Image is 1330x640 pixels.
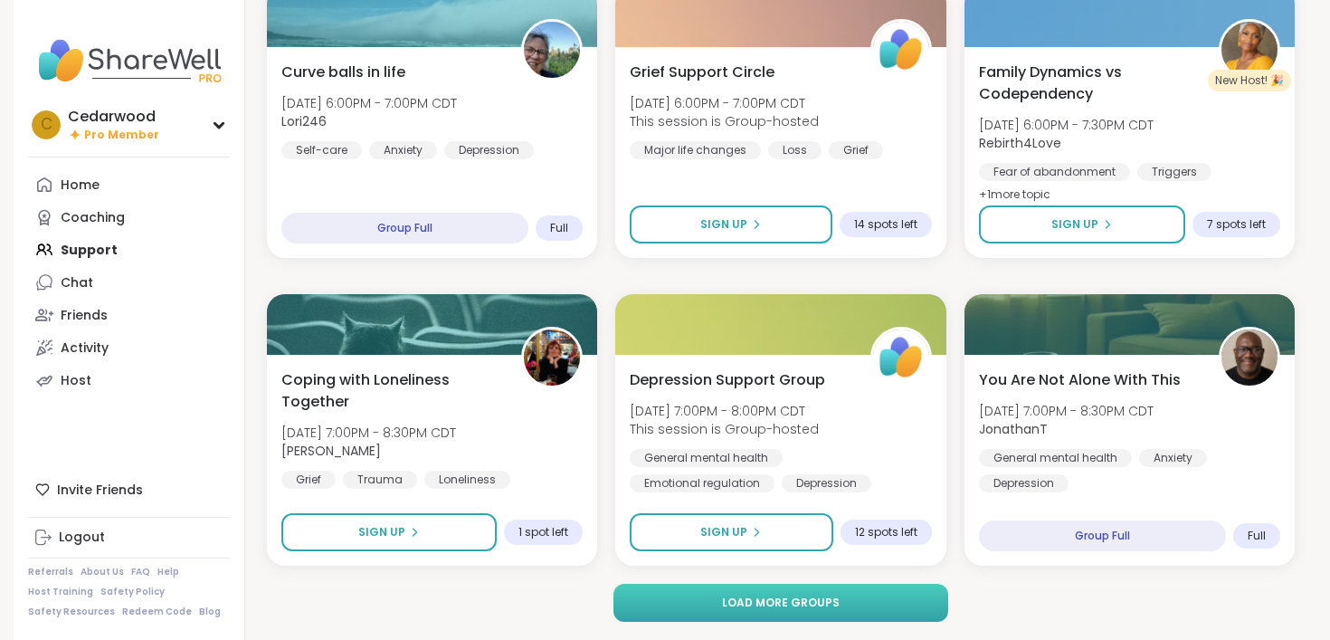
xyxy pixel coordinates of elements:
span: [DATE] 6:00PM - 7:00PM CDT [281,94,457,112]
a: Safety Policy [100,586,165,598]
div: General mental health [630,449,783,467]
span: [DATE] 6:00PM - 7:00PM CDT [630,94,819,112]
span: 7 spots left [1207,217,1266,232]
div: Logout [59,529,105,547]
img: ShareWell [873,22,929,78]
button: Sign Up [630,205,831,244]
button: Load more groups [613,584,949,622]
div: Self-care [281,141,362,159]
img: Lori246 [524,22,580,78]
div: Cedarwood [68,107,159,127]
span: Curve balls in life [281,62,405,83]
a: Blog [199,606,221,618]
div: Anxiety [369,141,437,159]
div: Loneliness [424,471,510,489]
div: Loss [768,141,822,159]
div: Activity [61,339,109,358]
img: JonathanT [1221,330,1278,386]
span: Sign Up [700,216,747,233]
span: [DATE] 7:00PM - 8:00PM CDT [630,402,819,420]
span: Coping with Loneliness Together [281,369,501,413]
a: Logout [28,521,230,554]
div: Group Full [281,213,528,244]
a: Chat [28,266,230,299]
a: Redeem Code [122,606,192,618]
img: Rebirth4Love [1221,22,1278,78]
b: Lori246 [281,112,327,130]
a: Friends [28,299,230,331]
div: Major life changes [630,141,761,159]
div: Depression [444,141,534,159]
span: Sign Up [1051,216,1098,233]
div: General mental health [979,449,1132,467]
a: About Us [81,566,124,578]
span: Grief Support Circle [630,62,774,83]
span: Sign Up [358,524,405,540]
a: Referrals [28,566,73,578]
div: Grief [281,471,336,489]
span: Full [550,221,568,235]
div: Chat [61,274,93,292]
span: [DATE] 6:00PM - 7:30PM CDT [979,116,1154,134]
a: Help [157,566,179,578]
span: [DATE] 7:00PM - 8:30PM CDT [979,402,1154,420]
button: Sign Up [281,513,497,551]
b: [PERSON_NAME] [281,442,381,460]
div: Host [61,372,91,390]
span: Family Dynamics vs Codependency [979,62,1199,105]
button: Sign Up [630,513,832,551]
span: This session is Group-hosted [630,420,819,438]
div: Fear of abandonment [979,163,1130,181]
div: Group Full [979,521,1226,551]
a: Host Training [28,586,93,598]
div: Depression [979,474,1069,492]
div: Friends [61,307,108,325]
a: Host [28,364,230,396]
a: Safety Resources [28,606,115,618]
a: Home [28,168,230,201]
span: This session is Group-hosted [630,112,819,130]
img: Judy [524,330,580,386]
a: FAQ [131,566,150,578]
span: Pro Member [84,128,159,143]
span: 12 spots left [855,525,917,540]
a: Activity [28,331,230,364]
div: Triggers [1137,163,1211,181]
span: Depression Support Group [630,369,825,391]
span: Load more groups [722,595,840,611]
span: Full [1248,529,1266,543]
span: Sign Up [700,524,747,540]
div: Grief [829,141,883,159]
div: Anxiety [1139,449,1207,467]
b: JonathanT [979,420,1048,438]
a: Coaching [28,201,230,234]
span: [DATE] 7:00PM - 8:30PM CDT [281,424,456,442]
div: Home [61,177,100,195]
button: Sign Up [979,205,1185,244]
div: Trauma [343,471,417,489]
div: Coaching [61,209,125,227]
div: Invite Friends [28,473,230,506]
span: You Are Not Alone With This [979,369,1181,391]
div: Depression [782,474,871,492]
b: Rebirth4Love [979,134,1061,152]
span: 14 spots left [854,217,917,232]
img: ShareWell Nav Logo [28,29,230,92]
div: New Host! 🎉 [1208,70,1291,91]
span: 1 spot left [518,525,568,540]
img: ShareWell [873,330,929,386]
div: Emotional regulation [630,474,774,492]
span: C [41,113,52,137]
